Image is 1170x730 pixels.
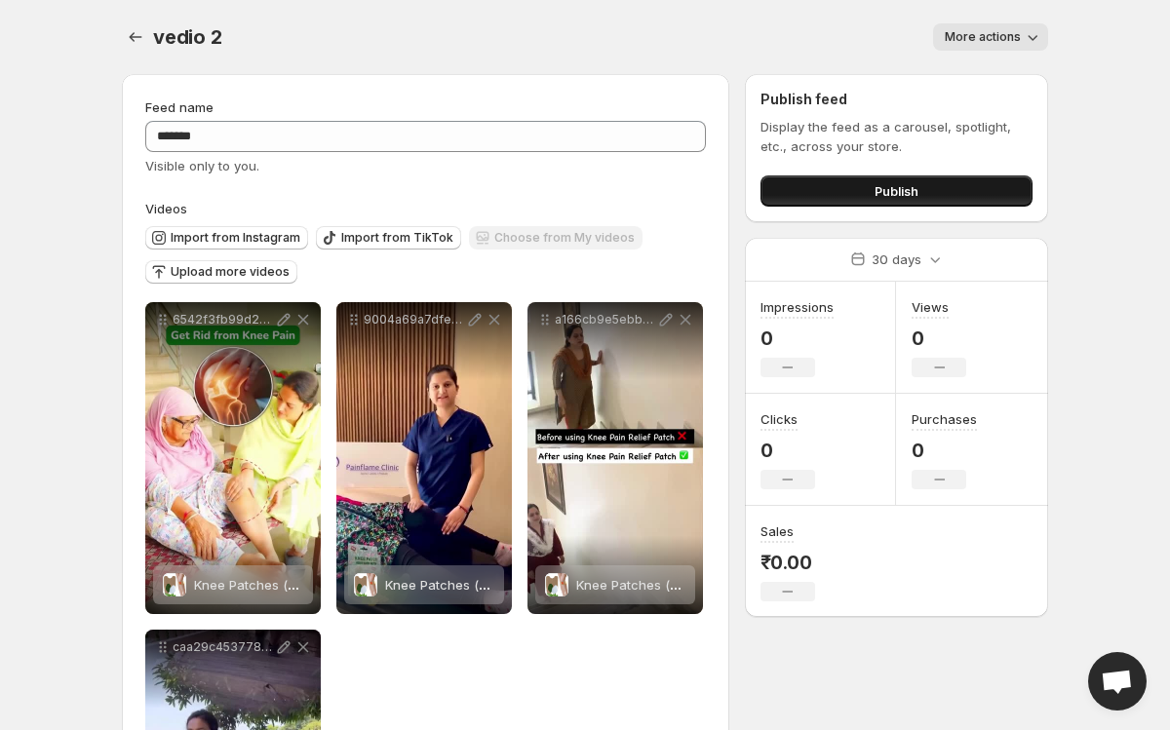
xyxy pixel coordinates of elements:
[760,327,834,350] p: 0
[760,90,1033,109] h2: Publish feed
[163,573,186,596] img: Knee Patches (Pack of 10, 20, 30)
[122,23,149,51] button: Settings
[341,230,453,246] span: Import from TikTok
[171,264,290,280] span: Upload more videos
[912,327,966,350] p: 0
[912,439,977,462] p: 0
[173,312,274,327] p: 6542f3fb99d2428f9f6b22b0b7daf59aHD-1080p-25Mbps-49790812
[145,99,214,115] span: Feed name
[1088,652,1147,711] a: Open chat
[872,250,921,269] p: 30 days
[145,226,308,250] button: Import from Instagram
[760,551,815,574] p: ₹0.00
[194,577,405,593] span: Knee Patches (Pack of 10, 20, 30)
[145,201,187,216] span: Videos
[760,175,1033,207] button: Publish
[545,573,568,596] img: Knee Patches (Pack of 10, 20, 30)
[912,297,949,317] h3: Views
[576,577,787,593] span: Knee Patches (Pack of 10, 20, 30)
[912,409,977,429] h3: Purchases
[760,439,815,462] p: 0
[354,573,377,596] img: Knee Patches (Pack of 10, 20, 30)
[760,409,798,429] h3: Clicks
[555,312,656,327] p: a166cb9e5ebb4f9f82470d3354f436d6HD-1080p-25Mbps-49789106
[385,577,596,593] span: Knee Patches (Pack of 10, 20, 30)
[760,297,834,317] h3: Impressions
[145,260,297,284] button: Upload more videos
[171,230,300,246] span: Import from Instagram
[145,302,321,614] div: 6542f3fb99d2428f9f6b22b0b7daf59aHD-1080p-25Mbps-49790812Knee Patches (Pack of 10, 20, 30)Knee Pat...
[316,226,461,250] button: Import from TikTok
[760,521,794,541] h3: Sales
[364,312,465,327] p: 9004a69a7dfe43f0bc3120f477e22570HD-1080p-25Mbps-49395570
[945,29,1021,45] span: More actions
[760,117,1033,156] p: Display the feed as a carousel, spotlight, etc., across your store.
[173,639,274,655] p: caa29c45377848b2a1770c82d1674c64HD-1080p-25Mbps-49789105
[145,158,259,173] span: Visible only to you.
[336,302,512,614] div: 9004a69a7dfe43f0bc3120f477e22570HD-1080p-25Mbps-49395570Knee Patches (Pack of 10, 20, 30)Knee Pat...
[153,25,222,49] span: vedio 2
[527,302,703,614] div: a166cb9e5ebb4f9f82470d3354f436d6HD-1080p-25Mbps-49789106Knee Patches (Pack of 10, 20, 30)Knee Pat...
[875,181,918,201] span: Publish
[933,23,1048,51] button: More actions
